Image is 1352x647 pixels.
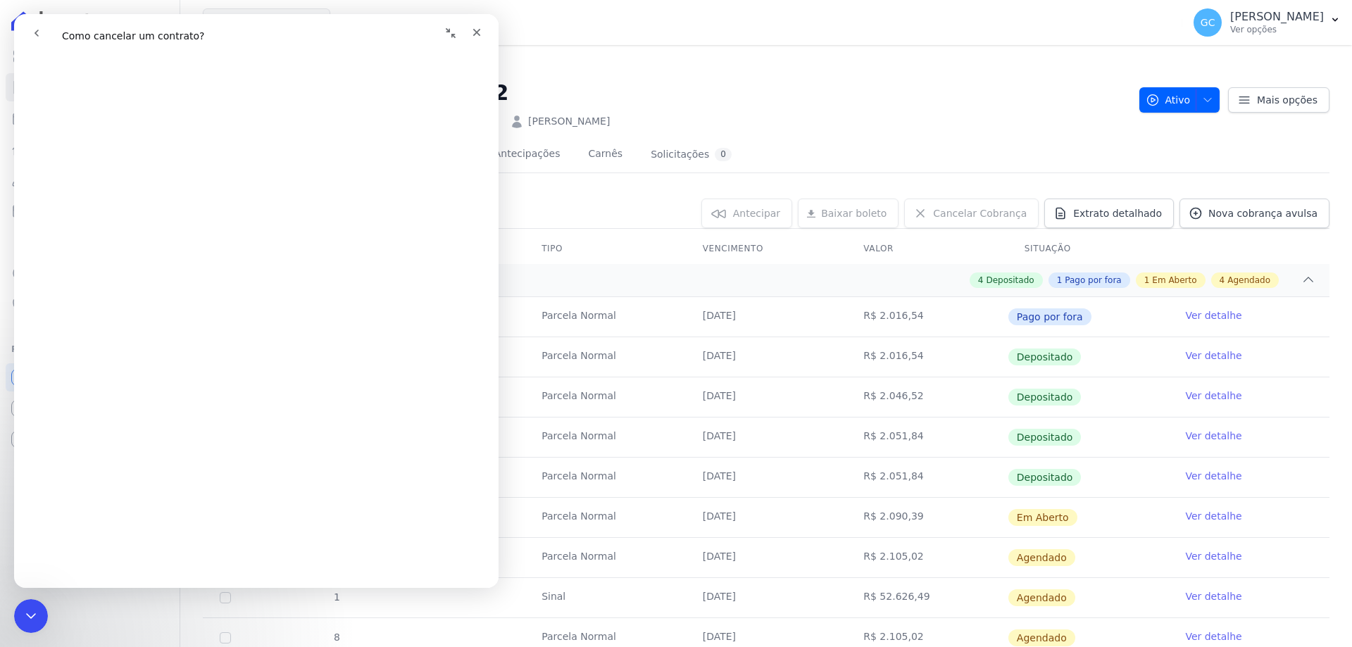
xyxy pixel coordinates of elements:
a: Ver detalhe [1185,348,1241,363]
span: Depositado [1008,429,1082,446]
span: Pago por fora [1065,274,1121,287]
span: 8 [332,632,340,643]
a: Nova cobrança avulsa [1179,199,1329,228]
span: Ativo [1146,87,1191,113]
span: Pago por fora [1008,308,1091,325]
div: Solicitações [651,148,732,161]
span: Nova cobrança avulsa [1208,206,1317,220]
th: Situação [1008,234,1169,264]
a: Visão Geral [6,42,174,70]
span: 4 [978,274,984,287]
td: [DATE] [686,538,847,577]
button: Ativo [1139,87,1220,113]
span: 4 [1220,274,1225,287]
span: Em Aberto [1152,274,1196,287]
span: Extrato detalhado [1073,206,1162,220]
a: Clientes [6,166,174,194]
span: Depositado [1008,469,1082,486]
td: Parcela Normal [525,417,686,457]
td: Parcela Normal [525,377,686,417]
td: R$ 2.046,52 [846,377,1008,417]
a: Lotes [6,135,174,163]
span: Depositado [1008,389,1082,406]
a: Transferências [6,228,174,256]
a: Minha Carteira [6,197,174,225]
div: 0 [715,148,732,161]
td: R$ 2.090,39 [846,498,1008,537]
a: Ver detalhe [1185,469,1241,483]
a: Contratos [6,73,174,101]
td: [DATE] [686,377,847,417]
span: Em Aberto [1008,509,1077,526]
a: Conta Hent [6,394,174,422]
span: Agendado [1008,629,1075,646]
td: Parcela Normal [525,458,686,497]
td: R$ 2.051,84 [846,417,1008,457]
th: Valor [846,234,1008,264]
button: 2 selecionados [203,8,330,35]
a: Ver detalhe [1185,308,1241,322]
span: 1 [1144,274,1150,287]
td: [DATE] [686,498,847,537]
a: Ver detalhe [1185,509,1241,523]
td: R$ 52.626,49 [846,578,1008,617]
a: Parcelas [6,104,174,132]
a: Solicitações0 [648,137,734,174]
td: R$ 2.016,54 [846,297,1008,337]
div: Plataformas [11,341,168,358]
a: Carnês [585,137,625,174]
th: Vencimento [686,234,847,264]
a: Antecipações [492,137,563,174]
iframe: Intercom live chat [14,599,48,633]
a: Recebíveis [6,363,174,391]
span: Agendado [1008,549,1075,566]
td: R$ 2.105,02 [846,538,1008,577]
a: Crédito [6,259,174,287]
td: Parcela Normal [525,337,686,377]
a: Ver detalhe [1185,549,1241,563]
a: Mais opções [1228,87,1329,113]
iframe: Intercom live chat [14,14,499,588]
p: [PERSON_NAME] [1230,10,1324,24]
input: default [220,592,231,603]
p: Ver opções [1230,24,1324,35]
span: Agendado [1008,589,1075,606]
td: [DATE] [686,297,847,337]
td: Parcela Normal [525,297,686,337]
td: [DATE] [686,337,847,377]
a: [PERSON_NAME] [528,114,610,129]
span: 1 [332,591,340,603]
th: Tipo [525,234,686,264]
button: GC [PERSON_NAME] Ver opções [1182,3,1352,42]
span: 1 [1057,274,1063,287]
a: Ver detalhe [1185,629,1241,643]
input: default [220,632,231,643]
td: [DATE] [686,458,847,497]
td: Sinal [525,578,686,617]
span: GC [1201,18,1215,27]
h2: HIGH 1 CITY HABITAT A402 [203,77,1128,108]
nav: Breadcrumb [203,56,1128,71]
td: R$ 2.016,54 [846,337,1008,377]
td: [DATE] [686,578,847,617]
span: Agendado [1227,274,1270,287]
span: Depositado [986,274,1034,287]
span: Mais opções [1257,93,1317,107]
td: R$ 2.051,84 [846,458,1008,497]
td: Parcela Normal [525,498,686,537]
a: Ver detalhe [1185,429,1241,443]
td: Parcela Normal [525,538,686,577]
a: Extrato detalhado [1044,199,1174,228]
span: Depositado [1008,348,1082,365]
a: Ver detalhe [1185,589,1241,603]
a: Negativação [6,290,174,318]
td: [DATE] [686,417,847,457]
a: Ver detalhe [1185,389,1241,403]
